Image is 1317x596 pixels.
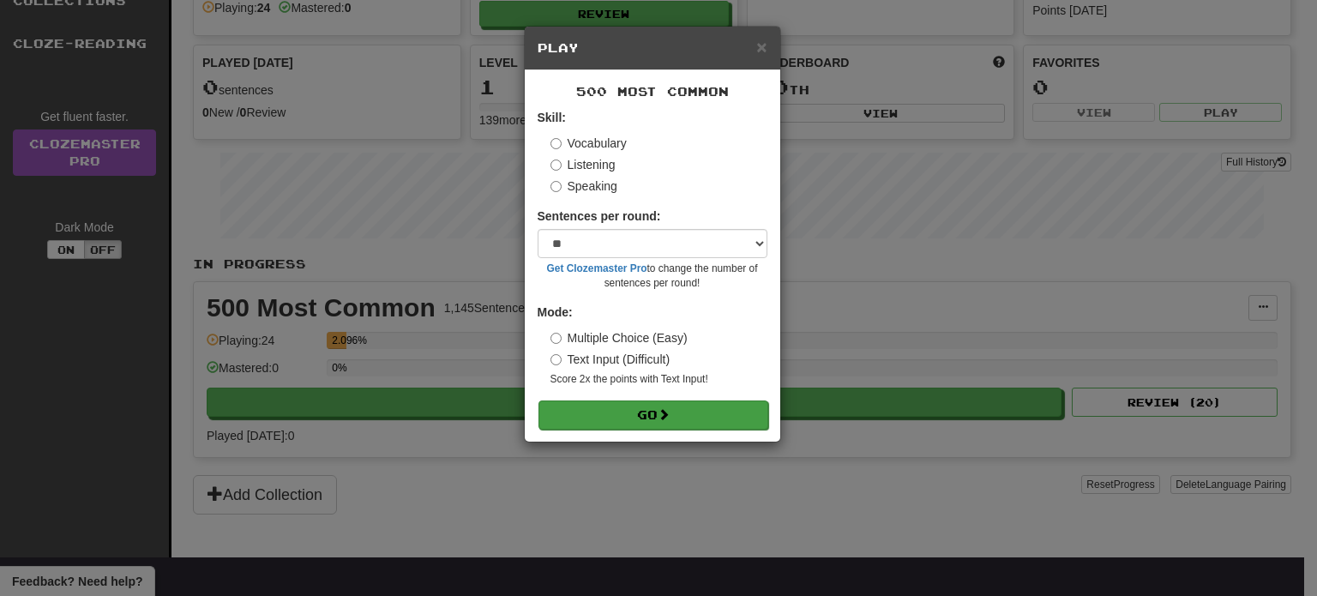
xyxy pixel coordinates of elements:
[576,84,729,99] span: 500 Most Common
[550,351,671,368] label: Text Input (Difficult)
[756,38,767,56] button: Close
[550,181,562,192] input: Speaking
[538,111,566,124] strong: Skill:
[550,160,562,171] input: Listening
[538,208,661,225] label: Sentences per round:
[756,37,767,57] span: ×
[547,262,647,274] a: Get Clozemaster Pro
[538,400,768,430] button: Go
[550,156,616,173] label: Listening
[550,329,688,346] label: Multiple Choice (Easy)
[550,138,562,149] input: Vocabulary
[550,135,627,152] label: Vocabulary
[538,305,573,319] strong: Mode:
[550,333,562,344] input: Multiple Choice (Easy)
[550,372,767,387] small: Score 2x the points with Text Input !
[550,178,617,195] label: Speaking
[538,262,767,291] small: to change the number of sentences per round!
[550,354,562,365] input: Text Input (Difficult)
[538,39,767,57] h5: Play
